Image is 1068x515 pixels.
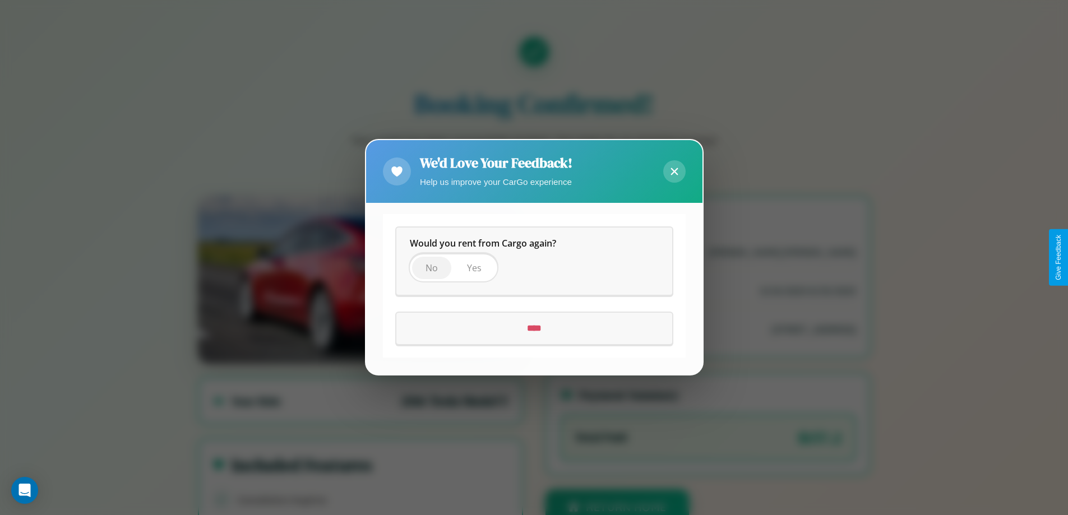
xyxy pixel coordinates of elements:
h2: We'd Love Your Feedback! [420,154,572,172]
div: Open Intercom Messenger [11,477,38,504]
span: Would you rent from Cargo again? [410,238,556,250]
p: Help us improve your CarGo experience [420,174,572,189]
span: Yes [467,262,482,275]
div: Give Feedback [1055,235,1062,280]
span: No [426,262,438,275]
